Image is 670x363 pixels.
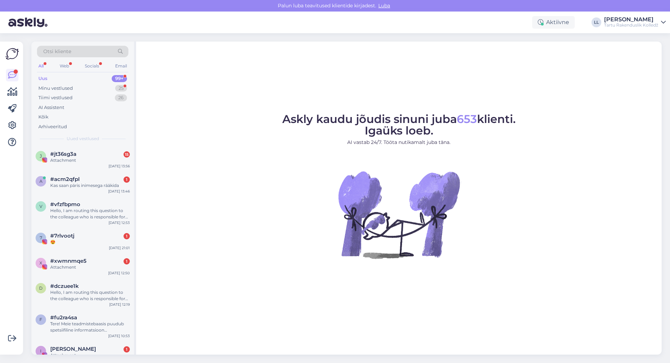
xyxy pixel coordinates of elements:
[50,258,87,264] span: #xwmnmqe5
[108,189,130,194] div: [DATE] 13:46
[109,245,130,251] div: [DATE] 21:01
[38,114,49,121] div: Kõik
[38,123,67,130] div: Arhiveeritud
[40,153,42,159] span: j
[50,283,79,289] span: #dczuee1k
[115,94,127,101] div: 26
[109,220,130,225] div: [DATE] 12:53
[282,112,516,137] span: Askly kaudu jõudis sinuni juba klienti. Igaüks loeb.
[108,333,130,339] div: [DATE] 10:53
[38,94,73,101] div: Tiimi vestlused
[37,61,45,71] div: All
[67,136,99,142] span: Uued vestlused
[50,321,130,333] div: Tere! Meie teadmistebaasis puudub spetsiifiline informatsioon praktikatoetuse kohta koolitoidu os...
[50,239,130,245] div: 😍
[591,17,601,27] div: LL
[58,61,70,71] div: Web
[40,235,42,240] span: 7
[112,75,127,82] div: 99+
[83,61,100,71] div: Socials
[604,17,666,28] a: [PERSON_NAME]Tartu Rakenduslik Kolledž
[43,48,71,55] span: Otsi kliente
[336,152,462,277] img: No Chat active
[39,204,42,209] span: v
[50,314,77,321] span: #fu2ra4sa
[6,47,19,60] img: Askly Logo
[532,16,575,29] div: Aktiivne
[38,104,64,111] div: AI Assistent
[115,85,127,92] div: 25
[50,289,130,302] div: Hello, I am routing this question to the colleague who is responsible for this topic. The reply m...
[124,233,130,239] div: 1
[38,75,47,82] div: Uus
[40,348,42,354] span: I
[50,182,130,189] div: Kas saan päris inimesega rääkida
[50,346,96,352] span: Ismail Mirzojev
[50,201,80,208] span: #vfzfbpmo
[50,157,130,164] div: Attachment
[376,2,392,9] span: Luba
[604,22,658,28] div: Tartu Rakenduslik Kolledž
[50,208,130,220] div: Hello, I am routing this question to the colleague who is responsible for this topic. The reply m...
[124,258,130,264] div: 1
[114,61,128,71] div: Email
[124,176,130,183] div: 1
[50,233,74,239] span: #7rlvootj
[108,270,130,276] div: [DATE] 12:50
[50,151,76,157] span: #jt36sg3a
[50,176,80,182] span: #acm2qfpl
[38,85,73,92] div: Minu vestlused
[282,139,516,146] p: AI vastab 24/7. Tööta nutikamalt juba täna.
[109,164,130,169] div: [DATE] 13:56
[109,302,130,307] div: [DATE] 12:19
[457,112,477,126] span: 653
[50,264,130,270] div: Attachment
[124,346,130,353] div: 1
[39,317,42,322] span: f
[39,260,42,266] span: x
[39,179,43,184] span: a
[50,352,130,358] div: Attachment
[39,285,43,291] span: d
[124,151,130,158] div: 15
[604,17,658,22] div: [PERSON_NAME]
